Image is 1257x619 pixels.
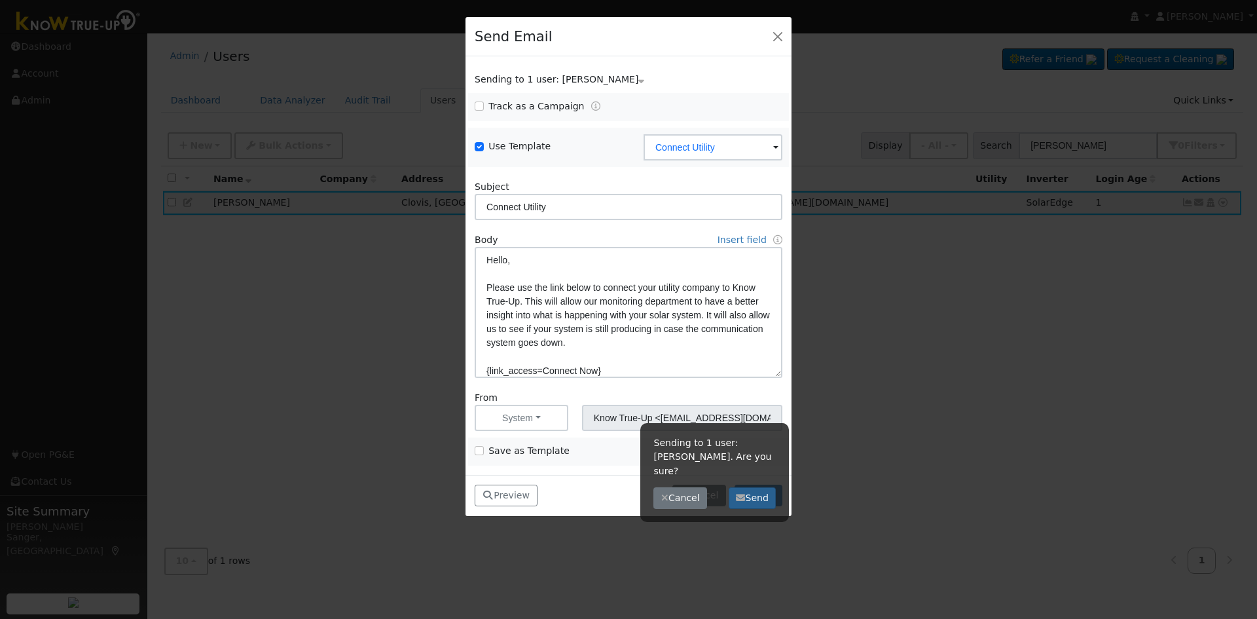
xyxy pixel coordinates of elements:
[475,233,498,247] label: Body
[729,487,776,510] button: Send
[475,485,537,507] button: Preview
[475,446,484,455] input: Save as Template
[475,391,498,405] label: From
[475,26,552,47] h4: Send Email
[488,444,570,458] label: Save as Template
[653,487,707,510] button: Cancel
[591,101,600,111] a: Tracking Campaigns
[718,234,767,245] a: Insert field
[644,134,782,160] input: Select a Template
[488,140,551,153] label: Use Template
[773,234,782,245] a: Fields
[475,180,509,194] label: Subject
[475,102,484,111] input: Track as a Campaign
[488,100,584,113] label: Track as a Campaign
[475,405,568,431] button: System
[475,142,484,151] input: Use Template
[653,436,776,478] p: Sending to 1 user: [PERSON_NAME]. Are you sure?
[468,73,790,86] div: Show users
